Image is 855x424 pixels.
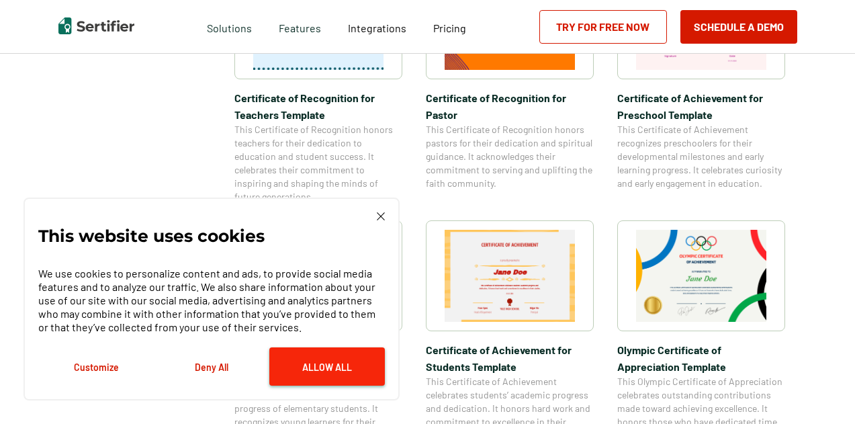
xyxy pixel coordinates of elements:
button: Customize [38,347,154,386]
span: This Certificate of Achievement recognizes preschoolers for their developmental milestones and ea... [617,123,785,190]
img: Olympic Certificate of Appreciation​ Template [636,230,766,322]
p: This website uses cookies [38,229,265,243]
a: Try for Free Now [539,10,667,44]
img: Sertifier | Digital Credentialing Platform [58,17,134,34]
button: Deny All [154,347,269,386]
button: Allow All [269,347,385,386]
span: Certificate of Recognition for Pastor [426,89,594,123]
span: Certificate of Recognition for Teachers Template [234,89,402,123]
span: Certificate of Achievement for Students Template [426,341,594,375]
span: Integrations [348,22,406,34]
a: Integrations [348,18,406,35]
span: This Certificate of Recognition honors pastors for their dedication and spiritual guidance. It ac... [426,123,594,190]
iframe: Chat Widget [788,359,855,424]
span: Pricing [433,22,466,34]
button: Schedule a Demo [680,10,797,44]
span: Solutions [207,18,252,35]
span: Features [279,18,321,35]
p: We use cookies to personalize content and ads, to provide social media features and to analyze ou... [38,267,385,334]
img: Cookie Popup Close [377,212,385,220]
span: Olympic Certificate of Appreciation​ Template [617,341,785,375]
span: This Certificate of Recognition honors teachers for their dedication to education and student suc... [234,123,402,204]
a: Pricing [433,18,466,35]
span: Certificate of Achievement for Preschool Template [617,89,785,123]
img: Certificate of Achievement for Students Template [445,230,575,322]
